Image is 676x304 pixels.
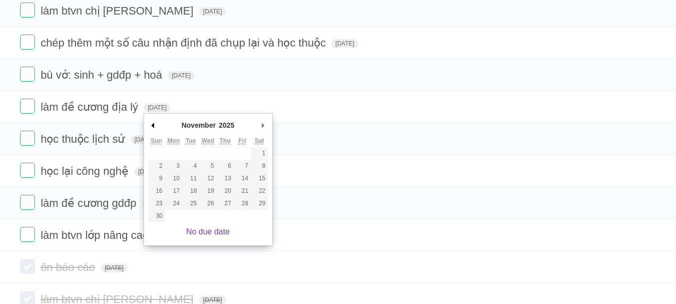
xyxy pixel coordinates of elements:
button: 6 [217,160,234,172]
abbr: Wednesday [202,137,214,145]
button: 25 [182,197,199,210]
button: 5 [199,160,216,172]
button: 21 [234,185,251,197]
button: 3 [165,160,182,172]
span: bù vở: sinh + gdđp + hoá [41,69,165,81]
button: 19 [199,185,216,197]
div: 2025 [217,118,236,133]
button: 26 [199,197,216,210]
button: 17 [165,185,182,197]
button: 1 [251,147,268,160]
button: 28 [234,197,251,210]
span: [DATE] [131,135,158,144]
abbr: Monday [168,137,180,145]
button: 10 [165,172,182,185]
button: 12 [199,172,216,185]
label: Done [20,131,35,146]
button: 20 [217,185,234,197]
button: 22 [251,185,268,197]
span: [DATE] [144,103,171,112]
abbr: Sunday [151,137,162,145]
button: 23 [148,197,165,210]
button: 7 [234,160,251,172]
span: [DATE] [168,71,195,80]
a: No due date [186,227,230,236]
button: 11 [182,172,199,185]
button: 29 [251,197,268,210]
span: [DATE] [101,263,128,272]
button: 13 [217,172,234,185]
label: Done [20,163,35,178]
abbr: Saturday [255,137,264,145]
button: 14 [234,172,251,185]
label: Done [20,3,35,18]
span: [DATE] [199,7,226,16]
span: [DATE] [142,199,169,208]
button: 27 [217,197,234,210]
div: November [180,118,217,133]
button: 4 [182,160,199,172]
span: làm btvn chị [PERSON_NAME] [41,5,196,17]
button: 30 [148,210,165,222]
span: chép thêm một số câu nhận định đã chụp lại và học thuộc [41,37,328,49]
button: 24 [165,197,182,210]
span: làm đề cương địa lý [41,101,141,113]
label: Done [20,67,35,82]
span: học thuộc lịch sử [41,133,127,145]
span: [DATE] [134,167,161,176]
span: học lại công nghệ [41,165,131,177]
abbr: Friday [238,137,246,145]
button: 8 [251,160,268,172]
span: làm btvn lớp nâng cao toán + văn [41,229,206,241]
button: 15 [251,172,268,185]
button: Next Month [258,118,268,133]
span: [DATE] [331,39,358,48]
abbr: Tuesday [186,137,196,145]
button: 9 [148,172,165,185]
label: Done [20,35,35,50]
button: 18 [182,185,199,197]
label: Done [20,99,35,114]
label: Done [20,227,35,242]
button: Previous Month [148,118,158,133]
span: ôn báo cáo [41,261,98,273]
button: 2 [148,160,165,172]
abbr: Thursday [220,137,231,145]
span: làm đề cương gdđp [41,197,139,209]
label: Done [20,195,35,210]
label: Done [20,259,35,274]
button: 16 [148,185,165,197]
